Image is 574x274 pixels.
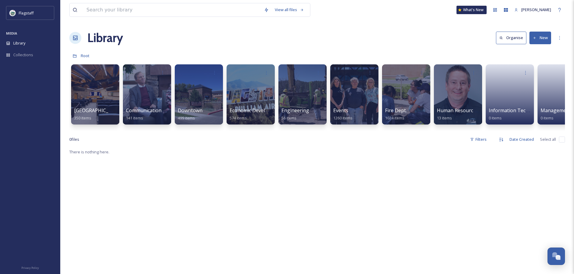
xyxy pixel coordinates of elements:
span: 0 items [489,115,502,121]
a: Downtown499 items [178,108,202,121]
a: Information Technologies0 items [489,108,548,121]
span: Library [13,40,25,46]
input: Search your library [83,3,261,17]
a: Fire Dept.1024 items [385,108,407,121]
span: Downtown [178,107,202,114]
span: 56 items [281,115,296,121]
a: Engineering56 items [281,108,309,121]
div: Date Created [507,134,537,145]
a: Human Resources & Risk Management13 items [437,108,525,121]
span: Root [81,53,89,58]
a: View all files [272,4,307,16]
span: [PERSON_NAME] [521,7,551,12]
span: 574 items [230,115,247,121]
a: Root [81,52,89,59]
span: Select all [540,137,556,142]
a: [PERSON_NAME] [511,4,554,16]
span: 350 items [74,115,91,121]
span: Privacy Policy [21,266,39,270]
span: Flagstaff [19,10,34,16]
span: 1260 items [333,115,353,121]
button: New [529,32,551,44]
span: Economic Development [230,107,283,114]
span: Collections [13,52,33,58]
span: 0 items [541,115,554,121]
span: 0 file s [69,137,79,142]
span: [GEOGRAPHIC_DATA] [74,107,123,114]
span: 141 items [126,115,143,121]
span: 13 items [437,115,452,121]
a: Privacy Policy [21,264,39,271]
img: images%20%282%29.jpeg [10,10,16,16]
a: Communication & Civic Engagement141 items [126,108,207,121]
a: Library [87,29,123,47]
span: Fire Dept. [385,107,407,114]
span: Human Resources & Risk Management [437,107,525,114]
span: Information Technologies [489,107,548,114]
span: 1024 items [385,115,404,121]
div: Filters [467,134,490,145]
span: MEDIA [6,31,17,35]
span: There is nothing here. [69,149,109,155]
button: Organise [496,32,526,44]
button: Open Chat [547,248,565,265]
a: What's New [456,6,487,14]
span: 499 items [178,115,195,121]
a: [GEOGRAPHIC_DATA]350 items [74,108,123,121]
span: Events [333,107,348,114]
span: Communication & Civic Engagement [126,107,207,114]
span: Engineering [281,107,309,114]
a: Economic Development574 items [230,108,283,121]
a: Events1260 items [333,108,353,121]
